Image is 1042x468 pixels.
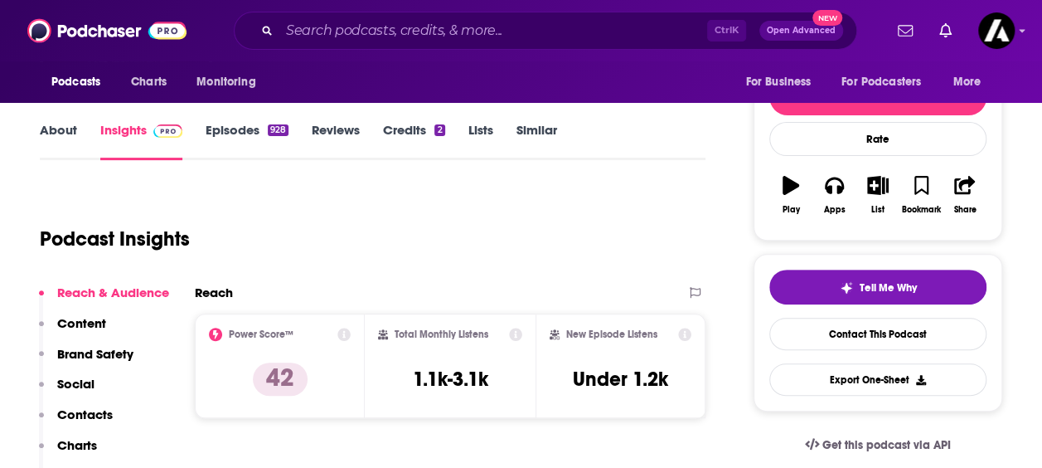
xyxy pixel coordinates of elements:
p: Reach & Audience [57,285,169,300]
a: Get this podcast via API [792,425,964,466]
div: Search podcasts, credits, & more... [234,12,857,50]
span: Podcasts [51,71,100,94]
a: Contact This Podcast [769,318,986,350]
button: open menu [40,66,122,98]
div: 2 [434,124,444,136]
button: Share [943,165,986,225]
span: Charts [131,71,167,94]
button: Bookmark [899,165,943,225]
button: open menu [185,66,277,98]
div: Rate [769,122,986,156]
p: Brand Safety [57,346,133,362]
span: Tell Me Why [860,281,917,295]
button: Social [39,376,95,407]
a: Show notifications dropdown [891,17,919,45]
p: Social [57,376,95,392]
span: New [812,10,842,26]
button: Play [769,165,812,225]
img: Podchaser Pro [153,124,182,138]
p: Content [57,315,106,331]
button: List [856,165,899,225]
span: For Business [745,71,811,94]
a: About [40,122,77,160]
h2: New Episode Listens [566,329,657,340]
a: Charts [120,66,177,98]
h2: Power Score™ [229,329,293,340]
button: open menu [734,66,831,98]
p: Contacts [57,407,113,422]
a: InsightsPodchaser Pro [100,122,182,160]
h3: Under 1.2k [573,367,668,392]
h1: Podcast Insights [40,227,190,251]
a: Credits2 [383,122,444,160]
span: Monitoring [196,71,255,94]
p: Charts [57,437,97,453]
a: Lists [468,122,493,160]
a: Similar [516,122,557,160]
button: tell me why sparkleTell Me Why [769,270,986,305]
span: Logged in as AxicomUK [978,12,1015,49]
span: Ctrl K [707,20,746,41]
button: Export One-Sheet [769,363,986,396]
a: Show notifications dropdown [933,17,958,45]
button: Open AdvancedNew [759,21,843,41]
button: Charts [39,437,97,468]
div: Play [783,205,800,215]
button: Show profile menu [978,12,1015,49]
button: open menu [942,66,1002,98]
div: Share [953,205,976,215]
img: Podchaser - Follow, Share and Rate Podcasts [27,15,187,46]
div: Bookmark [902,205,941,215]
div: List [871,205,884,215]
input: Search podcasts, credits, & more... [279,17,707,44]
h2: Reach [195,285,233,300]
h2: Total Monthly Listens [395,329,488,340]
a: Episodes928 [206,122,288,160]
button: Content [39,315,106,346]
span: Open Advanced [767,27,836,35]
button: Brand Safety [39,346,133,377]
div: Apps [824,205,846,215]
span: More [953,71,981,94]
div: 928 [268,124,288,136]
button: Apps [812,165,855,225]
h3: 1.1k-3.1k [412,367,487,392]
button: Contacts [39,407,113,437]
span: For Podcasters [841,71,921,94]
button: Reach & Audience [39,285,169,315]
img: User Profile [978,12,1015,49]
button: open menu [831,66,945,98]
a: Reviews [312,122,360,160]
p: 42 [253,363,308,396]
span: Get this podcast via API [822,438,951,452]
img: tell me why sparkle [840,281,853,295]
